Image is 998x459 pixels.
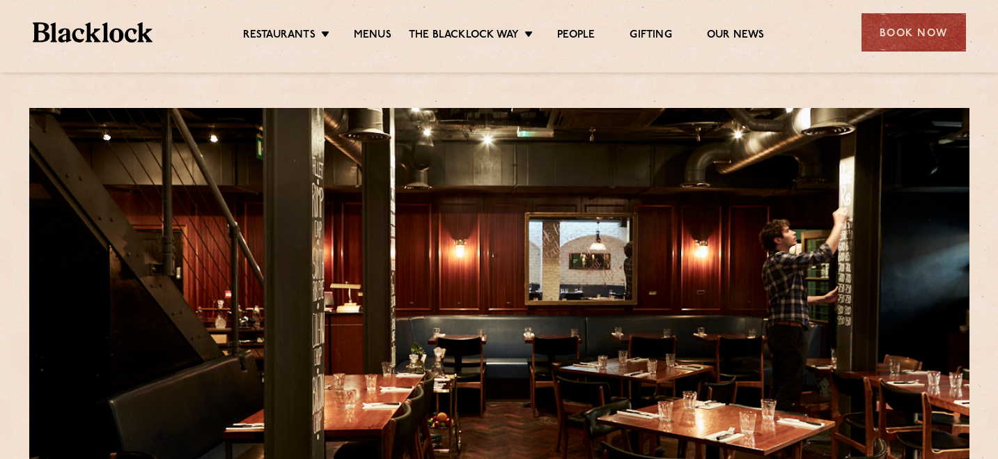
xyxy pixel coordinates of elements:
[409,29,519,44] a: The Blacklock Way
[630,29,671,44] a: Gifting
[243,29,315,44] a: Restaurants
[33,22,153,42] img: BL_Textured_Logo-footer-cropped.svg
[707,29,765,44] a: Our News
[354,29,391,44] a: Menus
[861,13,966,52] div: Book Now
[557,29,595,44] a: People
